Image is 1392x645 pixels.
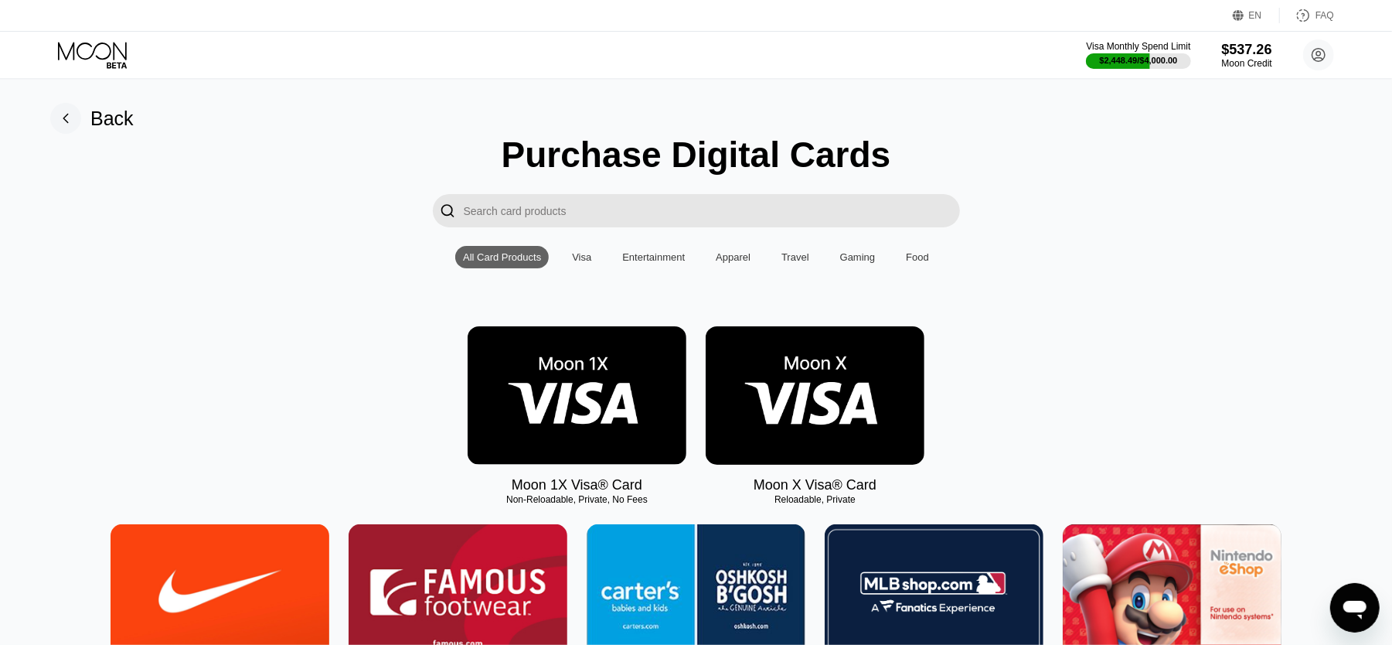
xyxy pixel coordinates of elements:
div: Back [50,103,134,134]
div: Apparel [708,246,758,268]
div: Visa Monthly Spend Limit [1086,41,1190,52]
div: Food [898,246,937,268]
div:  [441,202,456,220]
div: EN [1249,10,1262,21]
div: Non-Reloadable, Private, No Fees [468,494,686,505]
div: Apparel [716,251,750,263]
div: $537.26Moon Credit [1222,42,1272,69]
div: Visa Monthly Spend Limit$2,448.49/$4,000.00 [1086,41,1190,69]
div: Travel [774,246,817,268]
div: $537.26 [1222,42,1272,58]
div: Visa [572,251,591,263]
iframe: Button to launch messaging window [1330,583,1380,633]
div: All Card Products [463,251,541,263]
div: Entertainment [622,251,685,263]
div: EN [1233,8,1280,23]
div: Moon 1X Visa® Card [512,477,642,493]
div: FAQ [1315,10,1334,21]
div: FAQ [1280,8,1334,23]
div: Travel [781,251,809,263]
div: $2,448.49 / $4,000.00 [1100,56,1178,65]
div: Entertainment [614,246,693,268]
div: Purchase Digital Cards [502,134,891,176]
div: Gaming [840,251,876,263]
div:  [433,194,464,227]
div: Moon Credit [1222,58,1272,69]
div: All Card Products [455,246,549,268]
div: Back [90,107,134,130]
div: Food [906,251,929,263]
div: Visa [564,246,599,268]
input: Search card products [464,194,960,227]
div: Gaming [832,246,883,268]
div: Moon X Visa® Card [754,477,876,493]
div: Reloadable, Private [706,494,924,505]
